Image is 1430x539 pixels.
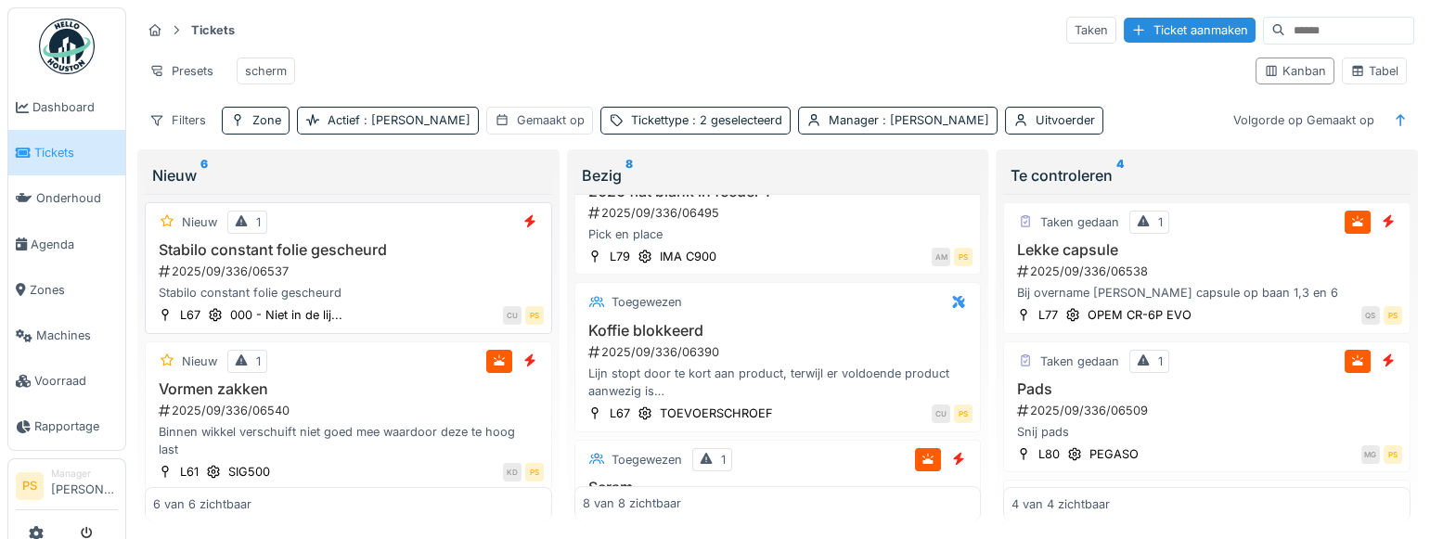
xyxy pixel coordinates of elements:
div: 1 [256,213,261,231]
h3: Lekke capsule [1011,241,1402,259]
div: PS [525,306,544,325]
div: PS [954,248,973,266]
div: L67 [180,306,200,324]
a: Machines [8,313,125,358]
div: OPEM CR-6P EVO [1088,306,1192,324]
div: Zone [252,111,281,129]
sup: 6 [200,164,208,186]
div: Lijn stopt door te kort aan product, terwijl er voldoende product aanwezig is voorlopig draaien m... [583,365,973,400]
div: 000 - Niet in de lij... [230,306,342,324]
div: Binnen wikkel verschuift niet goed mee waardoor deze te hoog last [153,423,544,458]
h3: Stabilo constant folie gescheurd [153,241,544,259]
div: Manager [829,111,989,129]
li: PS [16,472,44,500]
div: Tabel [1350,62,1398,80]
div: 2025/09/336/06390 [586,343,973,361]
div: 1 [1158,213,1163,231]
div: Stabilo constant folie gescheurd [153,284,544,302]
span: Dashboard [32,98,118,116]
span: Rapportage [34,417,118,435]
div: Ticket aanmaken [1124,18,1256,43]
span: : [PERSON_NAME] [879,113,989,127]
img: Badge_color-CXgf-gQk.svg [39,19,95,74]
div: Snij pads [1011,423,1402,441]
a: Tickets [8,130,125,175]
div: CU [932,404,950,423]
strong: Tickets [184,21,242,39]
div: 1 [256,353,261,370]
div: Bij overname [PERSON_NAME] capsule op baan 1,3 en 6 [1011,284,1402,302]
a: Zones [8,267,125,313]
div: MG [1361,445,1380,464]
div: Te controleren [1011,164,1403,186]
li: [PERSON_NAME] [51,467,118,507]
div: Nieuw [182,353,217,370]
h3: Seram [583,479,973,496]
div: CU [503,306,522,325]
a: Onderhoud [8,175,125,221]
div: Nieuw [182,213,217,231]
h3: Pads [1011,380,1402,398]
div: KD [503,463,522,481]
div: QS [1361,306,1380,325]
h3: Koffie blokkeerd [583,322,973,340]
a: PS Manager[PERSON_NAME] [16,467,118,511]
span: : 2 geselecteerd [689,113,782,127]
div: Presets [141,58,222,84]
div: TOEVOERSCHROEF [660,404,773,422]
div: AM [932,248,950,266]
div: L67 [610,404,630,422]
div: Taken gedaan [1040,353,1119,370]
span: Voorraad [34,372,118,390]
div: 4 van 4 zichtbaar [1011,494,1110,512]
a: Rapportage [8,404,125,449]
div: PEGASO [1089,445,1139,463]
div: Toegewezen [612,293,682,311]
div: 1 [721,451,726,468]
div: 2025/09/336/06540 [157,402,544,419]
div: Manager [51,467,118,481]
a: Agenda [8,222,125,267]
div: scherm [245,62,287,80]
div: PS [525,463,544,481]
div: Filters [141,107,214,134]
div: 8 van 8 zichtbaar [583,494,681,512]
div: SIG500 [228,463,270,481]
span: Machines [36,327,118,344]
span: : [PERSON_NAME] [360,113,470,127]
div: 2025/09/336/06538 [1015,263,1402,280]
div: Taken gedaan [1040,213,1119,231]
div: 6 van 6 zichtbaar [153,494,251,512]
div: Taken [1066,17,1116,44]
div: L80 [1038,445,1060,463]
div: Tickettype [631,111,782,129]
sup: 4 [1116,164,1124,186]
div: Actief [328,111,470,129]
span: Tickets [34,144,118,161]
a: Voorraad [8,358,125,404]
div: L77 [1038,306,1058,324]
span: Agenda [31,236,118,253]
div: PS [1384,445,1402,464]
div: Bezig [582,164,974,186]
div: 1 [1158,353,1163,370]
div: PS [954,404,973,423]
sup: 8 [625,164,633,186]
div: IMA C900 [660,248,716,265]
h3: Vormen zakken [153,380,544,398]
div: Gemaakt op [517,111,585,129]
span: Zones [30,281,118,299]
div: 2025/09/336/06509 [1015,402,1402,419]
div: L79 [610,248,630,265]
div: Nieuw [152,164,545,186]
div: Volgorde op Gemaakt op [1225,107,1383,134]
span: Onderhoud [36,189,118,207]
div: L61 [180,463,199,481]
div: Uitvoerder [1036,111,1095,129]
div: PS [1384,306,1402,325]
div: Toegewezen [612,451,682,468]
div: Pick en place [583,225,973,243]
a: Dashboard [8,84,125,130]
div: 2025/09/336/06537 [157,263,544,280]
div: 2025/09/336/06495 [586,204,973,222]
